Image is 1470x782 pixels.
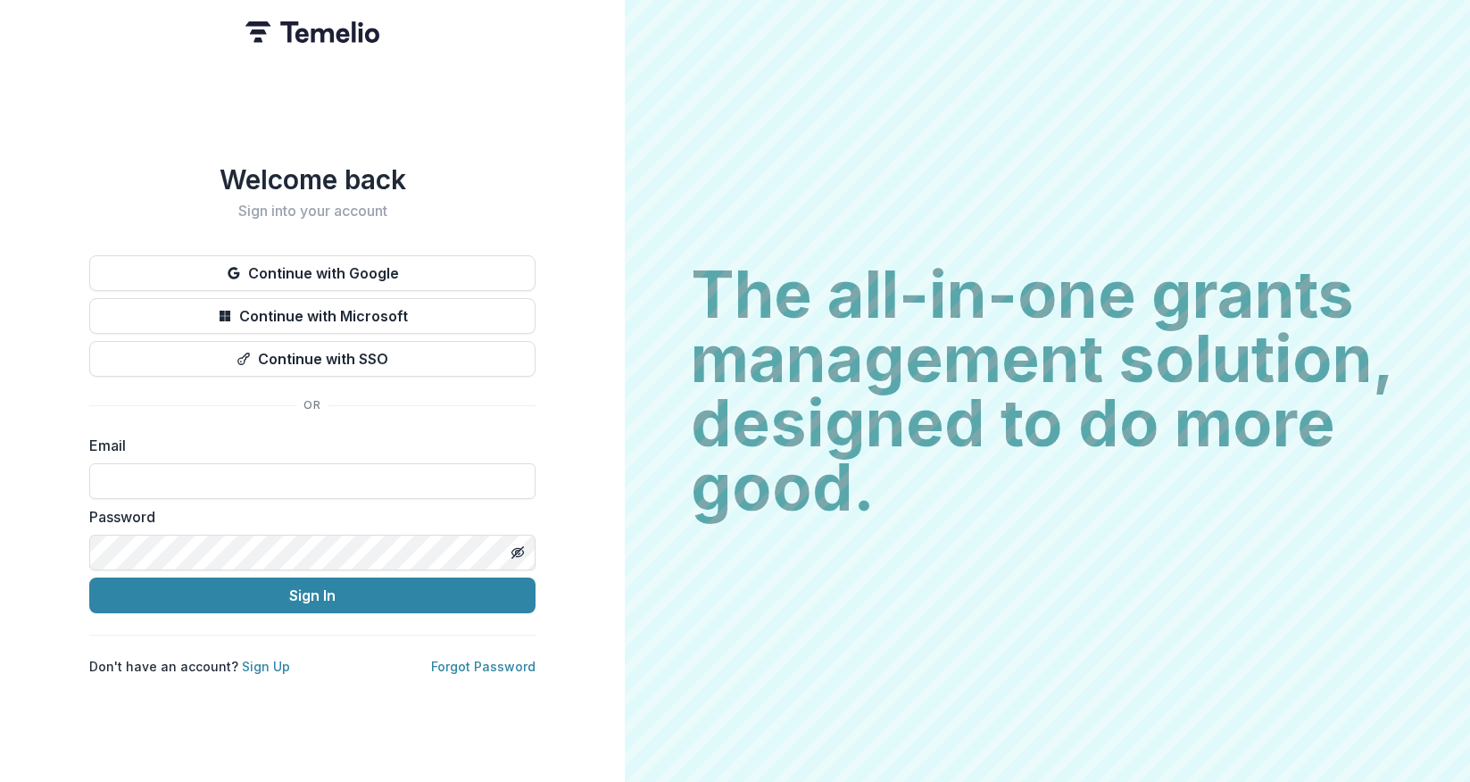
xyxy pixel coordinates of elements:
button: Continue with SSO [89,341,536,377]
p: Don't have an account? [89,657,290,676]
a: Forgot Password [431,659,536,674]
img: Temelio [245,21,379,43]
h1: Welcome back [89,163,536,195]
button: Continue with Microsoft [89,298,536,334]
button: Sign In [89,578,536,613]
button: Continue with Google [89,255,536,291]
h2: Sign into your account [89,203,536,220]
label: Password [89,506,525,528]
label: Email [89,435,525,456]
button: Toggle password visibility [503,538,532,567]
a: Sign Up [242,659,290,674]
